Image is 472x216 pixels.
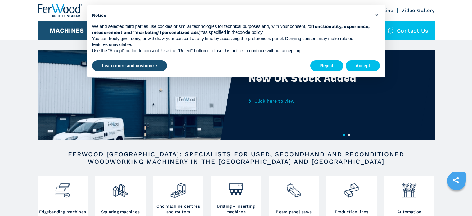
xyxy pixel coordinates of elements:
a: cookie policy [238,30,262,35]
img: Ferwood [38,4,82,17]
img: centro_di_lavoro_cnc_2.png [170,177,187,199]
a: Video Gallery [401,7,434,13]
h3: Drilling - inserting machines [212,204,259,215]
button: 1 [343,134,345,136]
img: linee_di_produzione_2.png [343,177,360,199]
h2: FERWOOD [GEOGRAPHIC_DATA]: SPECIALISTS FOR USED, SECONDHAND AND RECONDITIONED WOODWORKING MACHINE... [57,150,415,165]
h3: Production lines [335,209,369,215]
strong: functionality, experience, measurement and “marketing (personalized ads)” [92,24,370,35]
p: Use the “Accept” button to consent. Use the “Reject” button or close this notice to continue with... [92,48,370,54]
button: Learn more and customize [92,60,167,71]
button: Accept [346,60,380,71]
button: 2 [348,134,350,136]
h3: Beam panel saws [276,209,312,215]
a: sharethis [448,172,464,188]
div: Contact us [381,21,435,40]
img: automazione.png [401,177,418,199]
button: Machines [50,27,84,34]
p: We and selected third parties use cookies or similar technologies for technical purposes and, wit... [92,24,370,36]
a: Click here to view [249,99,370,103]
img: Contact us [388,27,394,34]
button: Reject [310,60,343,71]
iframe: Chat [446,188,467,211]
span: × [375,11,379,19]
h3: Cnc machine centres and routers [155,204,202,215]
h2: Notice [92,12,370,19]
h3: Squaring machines [101,209,140,215]
img: squadratrici_2.png [112,177,128,199]
h3: Automation [397,209,422,215]
img: foratrici_inseritrici_2.png [228,177,244,199]
h3: Edgebanding machines [39,209,86,215]
img: New UK Stock Added [38,50,236,140]
button: Close this notice [372,10,382,20]
p: You can freely give, deny, or withdraw your consent at any time by accessing the preferences pane... [92,36,370,48]
img: bordatrici_1.png [54,177,71,199]
img: sezionatrici_2.png [285,177,302,199]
